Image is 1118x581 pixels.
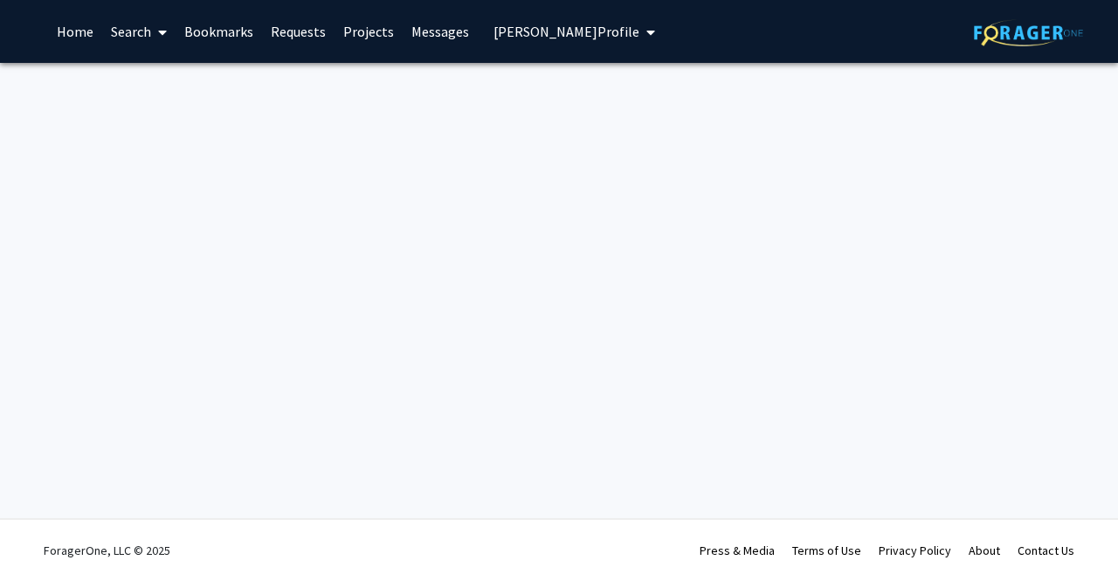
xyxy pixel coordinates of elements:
a: Press & Media [700,543,775,558]
a: Home [48,1,102,62]
img: ForagerOne Logo [974,19,1083,46]
a: Contact Us [1018,543,1074,558]
a: Terms of Use [792,543,861,558]
a: Privacy Policy [879,543,951,558]
a: Messages [403,1,478,62]
a: About [969,543,1000,558]
div: ForagerOne, LLC © 2025 [44,520,170,581]
a: Requests [262,1,335,62]
a: Search [102,1,176,62]
span: [PERSON_NAME] Profile [493,23,639,40]
a: Projects [335,1,403,62]
a: Bookmarks [176,1,262,62]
